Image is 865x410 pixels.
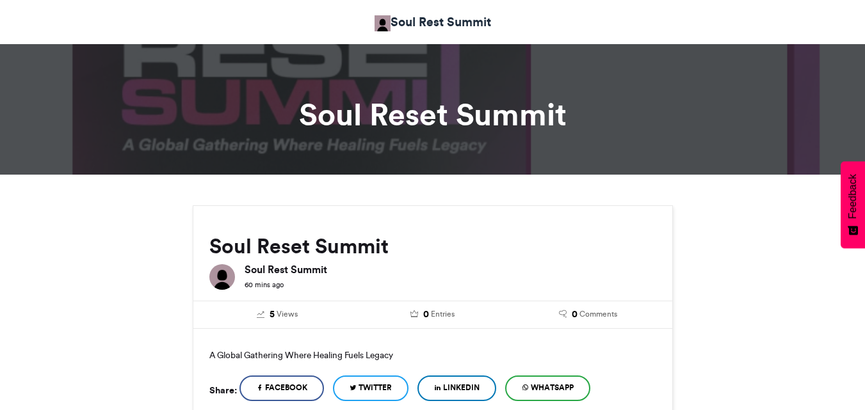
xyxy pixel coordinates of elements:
[417,375,496,401] a: LinkedIn
[579,308,617,320] span: Comments
[277,308,298,320] span: Views
[572,308,578,322] span: 0
[333,375,408,401] a: Twitter
[239,375,324,401] a: Facebook
[520,308,656,322] a: 0 Comments
[265,382,307,393] span: Facebook
[364,308,501,322] a: 0 Entries
[375,15,391,31] img: Eunice Adeola
[209,345,656,365] p: A Global Gathering Where Healing Fuels Legacy
[443,382,480,393] span: LinkedIn
[841,161,865,248] button: Feedback - Show survey
[209,264,235,290] img: Soul Rest Summit
[505,375,590,401] a: WhatsApp
[209,235,656,258] h2: Soul Reset Summit
[245,280,284,289] small: 60 mins ago
[245,264,656,274] h6: Soul Rest Summit
[209,308,346,322] a: 5 Views
[359,382,392,393] span: Twitter
[531,382,574,393] span: WhatsApp
[270,308,275,322] span: 5
[77,99,788,130] h1: Soul Reset Summit
[423,308,429,322] span: 0
[847,174,859,219] span: Feedback
[209,382,237,398] h5: Share:
[431,308,455,320] span: Entries
[375,13,491,31] a: Soul Rest Summit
